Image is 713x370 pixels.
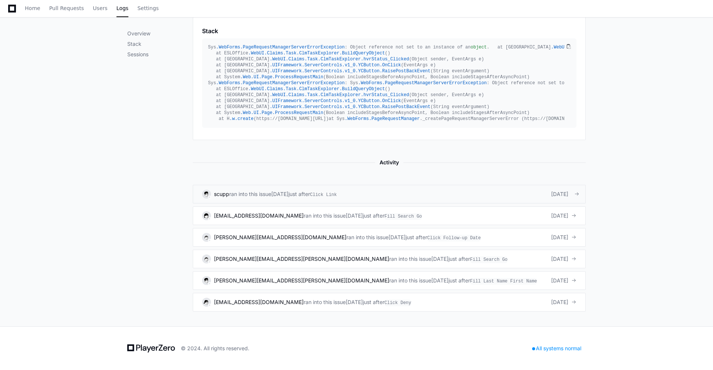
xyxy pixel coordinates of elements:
span: .YCButton [355,69,380,74]
span: [DATE] [551,277,568,284]
div: just after [406,234,481,241]
span: .OnClick [380,98,401,104]
h1: Stack [202,26,218,35]
span: .PageRequestManagerServerErrorException [382,80,487,86]
div: [DATE] [346,298,363,306]
span: .Task [283,86,297,92]
span: .PageRequestManagerServerErrorException [240,45,345,50]
span: .Task [304,92,318,98]
p: Sessions [127,51,193,58]
span: .ProcessRequestMain [272,110,323,116]
span: .ServerControls [302,98,342,104]
a: [EMAIL_ADDRESS][DOMAIN_NAME]ran into this issue[DATE]just afterFill Search Go[DATE] [193,206,586,225]
span: .YCButton [355,104,380,110]
span: .v1_0 [342,63,355,68]
span: [DATE] [551,255,568,263]
span: .RaisePostBackEvent [380,104,431,110]
span: .ClmTaskExplorer [297,51,339,56]
a: [PERSON_NAME][EMAIL_ADDRESS][PERSON_NAME][DOMAIN_NAME]ran into this issue[DATE]just afterFill Sea... [193,250,586,268]
img: 5.svg [203,190,210,197]
span: Logs [116,6,128,10]
a: [PERSON_NAME][EMAIL_ADDRESS][PERSON_NAME][DOMAIN_NAME] [214,256,389,262]
div: © 2024. All rights reserved. [181,345,249,352]
div: [DATE] [346,212,363,219]
app-pz-page-link-header: Stack [202,26,576,35]
span: //[DOMAIN_NAME][URL]) [540,116,597,121]
img: 1.svg [203,212,210,219]
img: 8.svg [203,255,210,262]
span: .create [235,116,253,121]
a: [PERSON_NAME][EMAIL_ADDRESS][DOMAIN_NAME]ran into this issue[DATE]just afterClick Follow-up Date[... [193,228,586,247]
span: Users [93,6,108,10]
a: [PERSON_NAME][EMAIL_ADDRESS][DOMAIN_NAME] [214,234,346,240]
img: 14.svg [203,298,210,306]
span: Activity [375,158,403,167]
span: ran into this issue [304,212,346,219]
div: [DATE] [431,255,448,263]
span: .PageRequestManagerServerErrorException [240,80,345,86]
a: [PERSON_NAME][EMAIL_ADDRESS][PERSON_NAME][DOMAIN_NAME]ran into this issue[DATE]just afterFill Las... [193,271,586,290]
span: .v1_0 [342,69,355,74]
div: just after [363,298,411,306]
span: .BuildQueryObject [339,51,385,56]
span: .v1_0 [342,104,355,110]
span: .BuildQueryObject [339,86,385,92]
p: Overview [127,30,193,37]
span: .Claims [286,57,304,62]
span: .hvrStatus_Clicked [361,57,409,62]
span: .UI [251,75,259,80]
span: Home [25,6,40,10]
span: [DATE] [551,298,568,306]
a: [PERSON_NAME][EMAIL_ADDRESS][PERSON_NAME][DOMAIN_NAME] [214,277,389,284]
span: .UI [251,110,259,116]
p: Stack [127,40,193,48]
span: [DATE] [551,234,568,241]
span: [DATE] [551,190,568,198]
span: .UIFramework [270,104,302,110]
span: .WebUI [248,51,264,56]
span: .YCButton [355,63,380,68]
span: Fill Search Go [384,213,422,220]
a: [EMAIL_ADDRESS][DOMAIN_NAME] [214,212,304,219]
span: ran into this issue [304,298,346,306]
span: ran into this issue [389,277,431,284]
span: .WebForms [345,116,369,121]
span: .WebUI [551,45,567,50]
span: .ClmTaskExplorer [318,92,361,98]
span: .Page [259,75,272,80]
span: .UIFramework [270,69,302,74]
span: .ServerControls [302,104,342,110]
span: .ClmTaskExplorer [297,86,339,92]
span: .Task [304,57,318,62]
span: .PageRequestManager [369,116,420,121]
span: .YCButton [355,98,380,104]
div: [DATE] [431,277,448,284]
a: [EMAIL_ADDRESS][DOMAIN_NAME]ran into this issue[DATE]just afterClick Deny[DATE] [193,293,586,312]
span: .Claims [264,86,283,92]
span: Pull Requests [49,6,84,10]
span: .WebForms [358,80,382,86]
img: 8.svg [203,234,210,241]
div: just after [448,277,537,284]
span: Click Link [310,192,337,198]
span: Click Deny [384,300,411,306]
span: .UIFramework [270,63,302,68]
span: .hvrStatus_Clicked [361,92,409,98]
div: All systems normal [528,343,586,354]
span: .v1_0 [342,98,355,104]
span: object [471,45,487,50]
span: .WebUI [248,86,264,92]
span: .Claims [286,92,304,98]
span: ran into this issue [229,190,271,198]
span: Click Follow-up Date [427,235,481,241]
span: .ServerControls [302,69,342,74]
a: [EMAIL_ADDRESS][DOMAIN_NAME] [214,299,304,305]
span: .ServerControls [302,63,342,68]
a: scupp [214,191,229,197]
